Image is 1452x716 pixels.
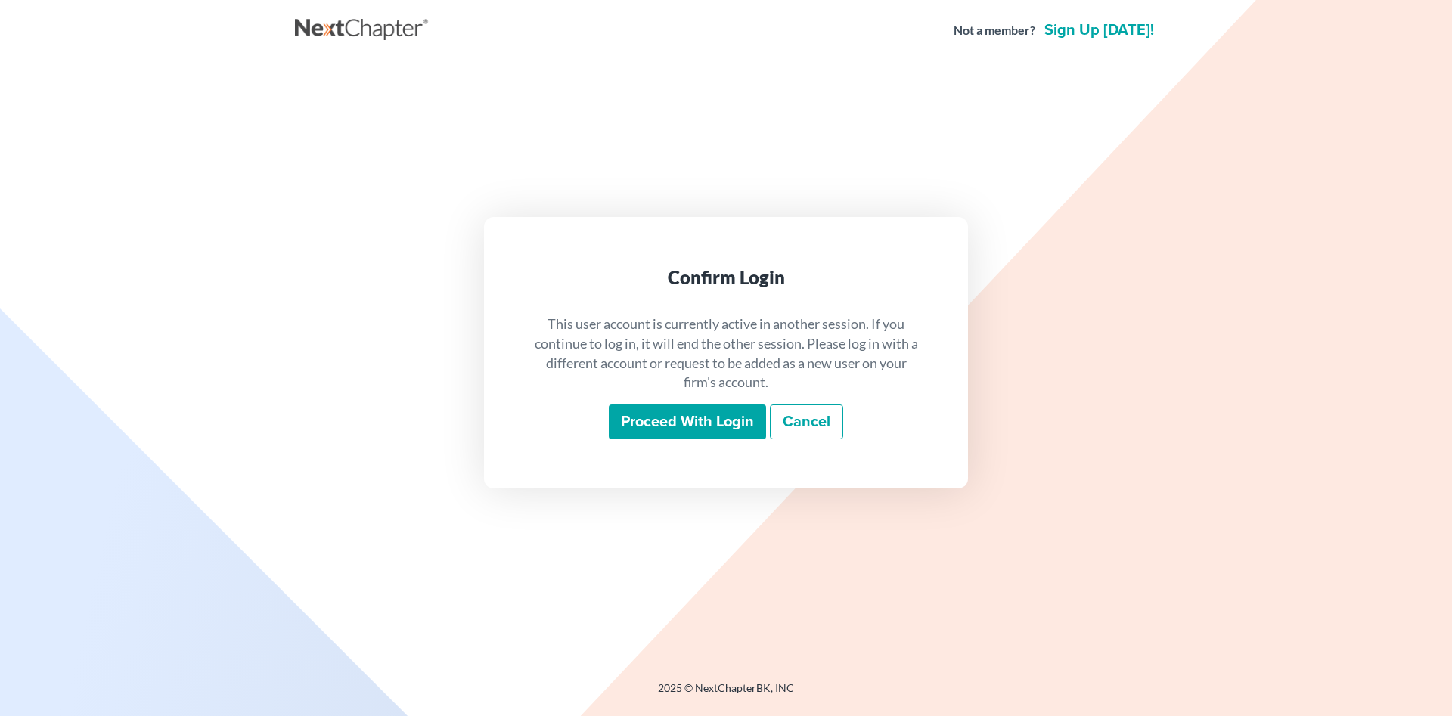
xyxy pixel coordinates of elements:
div: 2025 © NextChapterBK, INC [295,680,1157,708]
div: Confirm Login [532,265,920,290]
a: Sign up [DATE]! [1041,23,1157,38]
input: Proceed with login [609,404,766,439]
strong: Not a member? [954,22,1035,39]
p: This user account is currently active in another session. If you continue to log in, it will end ... [532,315,920,392]
a: Cancel [770,404,843,439]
